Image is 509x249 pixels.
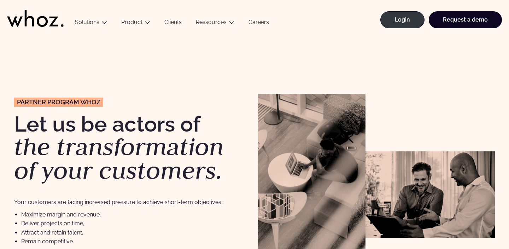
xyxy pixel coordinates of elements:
span: partner program Whoz [17,99,100,105]
button: Ressources [189,19,241,28]
h1: Let us be actors of [14,114,251,183]
a: Request a demo [429,11,502,28]
p: Your customers are facing increased pressure to achieve short-term objectives : [14,198,227,207]
li: Remain competitive. [21,237,251,246]
li: Maximize margin and revenue, [21,210,251,219]
a: Ressources [196,19,227,25]
a: Product [121,19,142,25]
a: Login [380,11,425,28]
a: Careers [241,19,276,28]
li: Attract and retain talent, [21,228,251,237]
li: Deliver projects on time, [21,219,251,228]
em: the transformation of your customers. [14,131,224,186]
a: Clients [157,19,189,28]
button: Product [114,19,157,28]
button: Solutions [68,19,114,28]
